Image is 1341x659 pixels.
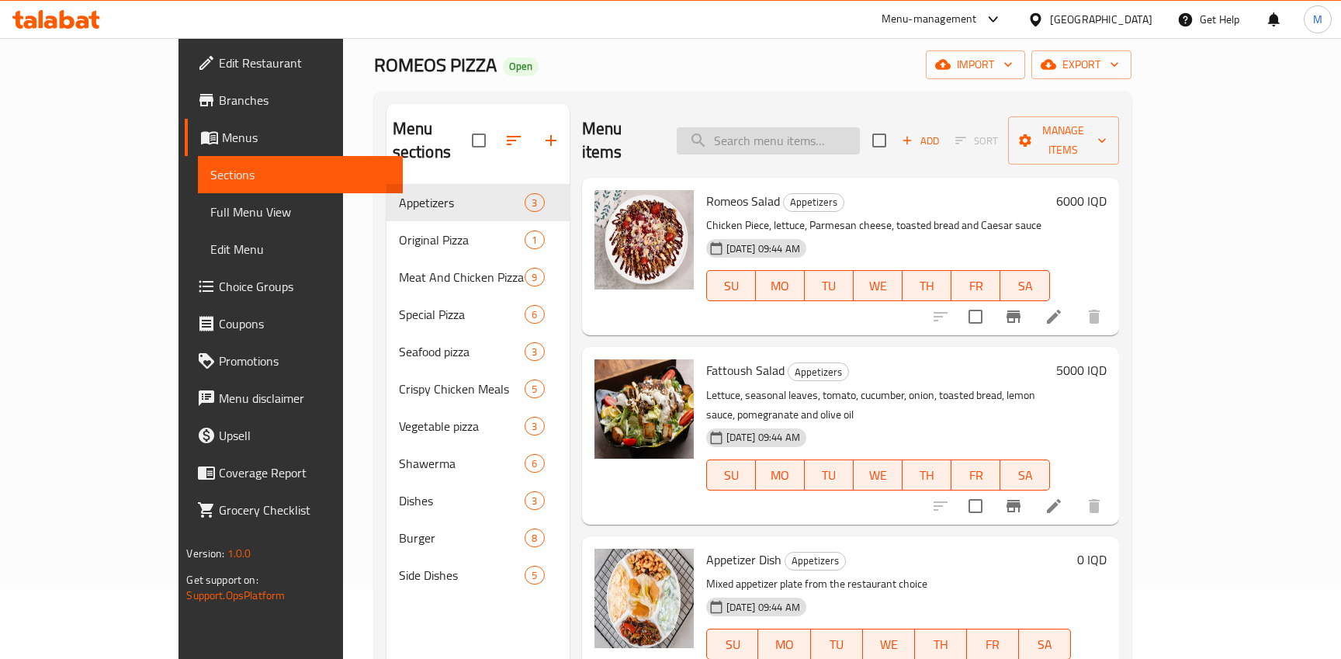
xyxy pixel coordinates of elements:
[762,464,799,487] span: MO
[1031,50,1131,79] button: export
[909,464,945,487] span: TH
[525,417,544,435] div: items
[1313,11,1322,28] span: M
[973,633,1013,656] span: FR
[219,463,390,482] span: Coverage Report
[399,454,525,473] div: Shawerma
[805,460,854,491] button: TU
[863,124,896,157] span: Select section
[185,417,403,454] a: Upsell
[1007,464,1043,487] span: SA
[386,482,570,519] div: Dishes3
[386,333,570,370] div: Seafood pizza3
[706,574,1071,594] p: Mixed appetizer plate from the restaurant choice
[1000,270,1049,301] button: SA
[386,258,570,296] div: Meat And Chicken Pizza9
[706,460,756,491] button: SU
[399,380,525,398] span: Crispy Chicken Meals
[706,189,780,213] span: Romeos Salad
[1025,633,1065,656] span: SA
[756,270,805,301] button: MO
[399,491,525,510] span: Dishes
[222,128,390,147] span: Menus
[805,270,854,301] button: TU
[713,464,750,487] span: SU
[399,193,525,212] span: Appetizers
[1020,121,1107,160] span: Manage items
[186,543,224,564] span: Version:
[399,268,525,286] span: Meat And Chicken Pizza
[1076,298,1113,335] button: delete
[386,184,570,221] div: Appetizers3
[185,44,403,82] a: Edit Restaurant
[525,531,543,546] span: 8
[374,47,497,82] span: ROMEOS PIZZA
[1056,190,1107,212] h6: 6000 IQD
[882,10,977,29] div: Menu-management
[1045,497,1063,515] a: Edit menu item
[788,363,848,381] span: Appetizers
[903,270,951,301] button: TH
[219,91,390,109] span: Branches
[899,132,941,150] span: Add
[896,129,945,153] span: Add item
[386,445,570,482] div: Shawerma6
[386,408,570,445] div: Vegetable pizza3
[1008,116,1119,165] button: Manage items
[185,380,403,417] a: Menu disclaimer
[399,305,525,324] span: Special Pizza
[720,430,806,445] span: [DATE] 09:44 AM
[185,305,403,342] a: Coupons
[784,193,844,211] span: Appetizers
[495,122,532,159] span: Sort sections
[393,117,472,164] h2: Menu sections
[185,268,403,305] a: Choice Groups
[788,362,849,381] div: Appetizers
[399,342,525,361] span: Seafood pizza
[210,240,390,258] span: Edit Menu
[219,389,390,408] span: Menu disclaimer
[525,233,543,248] span: 1
[525,307,543,322] span: 6
[785,552,845,570] span: Appetizers
[525,494,543,508] span: 3
[720,241,806,256] span: [DATE] 09:44 AM
[706,548,781,571] span: Appetizer Dish
[1007,275,1043,297] span: SA
[1056,359,1107,381] h6: 5000 IQD
[219,501,390,519] span: Grocery Checklist
[399,529,525,547] span: Burger
[1000,460,1049,491] button: SA
[713,633,753,656] span: SU
[921,633,961,656] span: TH
[817,633,857,656] span: TU
[185,82,403,119] a: Branches
[525,268,544,286] div: items
[783,193,844,212] div: Appetizers
[1044,55,1119,75] span: export
[399,417,525,435] span: Vegetable pizza
[219,314,390,333] span: Coupons
[525,456,543,471] span: 6
[186,570,258,590] span: Get support on:
[677,127,860,154] input: search
[706,270,756,301] button: SU
[198,231,403,268] a: Edit Menu
[386,519,570,557] div: Burger8
[525,529,544,547] div: items
[525,305,544,324] div: items
[525,382,543,397] span: 5
[582,117,658,164] h2: Menu items
[219,277,390,296] span: Choice Groups
[945,129,1008,153] span: Select section first
[219,426,390,445] span: Upsell
[525,419,543,434] span: 3
[525,568,543,583] span: 5
[762,275,799,297] span: MO
[706,386,1050,425] p: Lettuce, seasonal leaves, tomato, cucumber, onion, toasted bread, lemon sauce, pomegranate and ol...
[185,454,403,491] a: Coverage Report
